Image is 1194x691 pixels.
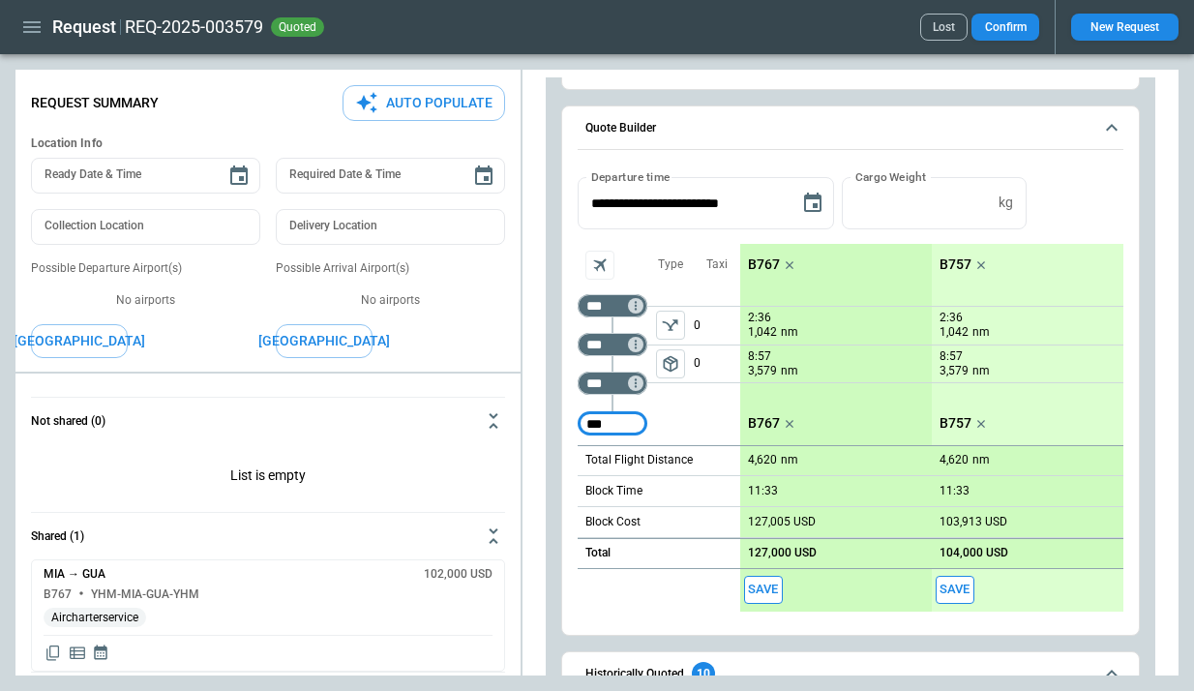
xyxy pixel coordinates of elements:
[972,452,990,468] p: nm
[971,14,1039,41] button: Confirm
[31,513,505,559] button: Shared (1)
[578,412,647,436] div: Too short
[44,644,63,663] span: Copy quote content
[44,568,105,581] h6: MIA → GUA
[578,333,647,356] div: Too short
[31,398,505,444] button: Not shared (0)
[276,292,505,309] p: No airports
[936,576,974,604] span: Save this aircraft quote and copy details to clipboard
[275,20,320,34] span: quoted
[1071,14,1179,41] button: New Request
[748,415,780,432] p: B767
[658,256,683,273] p: Type
[781,324,798,341] p: nm
[92,644,109,663] span: Display quote schedule
[31,95,159,111] p: Request Summary
[694,345,740,382] p: 0
[31,415,105,428] h6: Not shared (0)
[940,546,1008,560] p: 104,000 USD
[585,668,684,680] h6: Historically Quoted
[578,372,647,395] div: Too short
[694,307,740,345] p: 0
[940,324,969,341] p: 1,042
[692,662,715,685] div: 10
[706,256,728,273] p: Taxi
[31,530,84,543] h6: Shared (1)
[744,576,783,604] span: Save this aircraft quote and copy details to clipboard
[748,256,780,273] p: B767
[748,349,771,364] p: 8:57
[940,515,1007,529] p: 103,913 USD
[748,363,777,379] p: 3,579
[855,168,926,185] label: Cargo Weight
[793,184,832,223] button: Choose date, selected date is Aug 22, 2025
[940,363,969,379] p: 3,579
[656,311,685,340] span: Type of sector
[972,363,990,379] p: nm
[125,15,263,39] h2: REQ-2025-003579
[920,14,968,41] button: Lost
[31,559,505,672] div: Not shared (0)
[936,576,974,604] button: Save
[44,611,146,625] span: Aircharterservice
[31,260,260,277] p: Possible Departure Airport(s)
[585,547,611,559] h6: Total
[464,157,503,195] button: Choose date
[940,349,963,364] p: 8:57
[276,260,505,277] p: Possible Arrival Airport(s)
[661,354,680,374] span: package_2
[585,483,642,499] p: Block Time
[424,568,493,581] h6: 102,000 USD
[578,294,647,317] div: Too short
[940,256,971,273] p: B757
[656,349,685,378] button: left aligned
[585,514,641,530] p: Block Cost
[578,177,1123,611] div: Quote Builder
[748,453,777,467] p: 4,620
[999,195,1013,211] p: kg
[31,324,128,358] button: [GEOGRAPHIC_DATA]
[91,588,199,601] h6: YHM-MIA-GUA-YHM
[940,311,963,325] p: 2:36
[585,251,614,280] span: Aircraft selection
[31,136,505,151] h6: Location Info
[276,324,373,358] button: [GEOGRAPHIC_DATA]
[591,168,671,185] label: Departure time
[781,363,798,379] p: nm
[940,484,970,498] p: 11:33
[748,515,816,529] p: 127,005 USD
[52,15,116,39] h1: Request
[31,444,505,512] p: List is empty
[44,588,72,601] h6: B767
[656,349,685,378] span: Type of sector
[940,415,971,432] p: B757
[68,644,87,663] span: Display detailed quote content
[748,324,777,341] p: 1,042
[781,452,798,468] p: nm
[748,484,778,498] p: 11:33
[585,452,693,468] p: Total Flight Distance
[343,85,505,121] button: Auto Populate
[748,311,771,325] p: 2:36
[744,576,783,604] button: Save
[585,122,656,135] h6: Quote Builder
[748,546,817,560] p: 127,000 USD
[31,444,505,512] div: Not shared (0)
[940,453,969,467] p: 4,620
[972,324,990,341] p: nm
[31,292,260,309] p: No airports
[220,157,258,195] button: Choose date
[740,244,1123,612] div: scrollable content
[656,311,685,340] button: left aligned
[578,106,1123,151] button: Quote Builder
